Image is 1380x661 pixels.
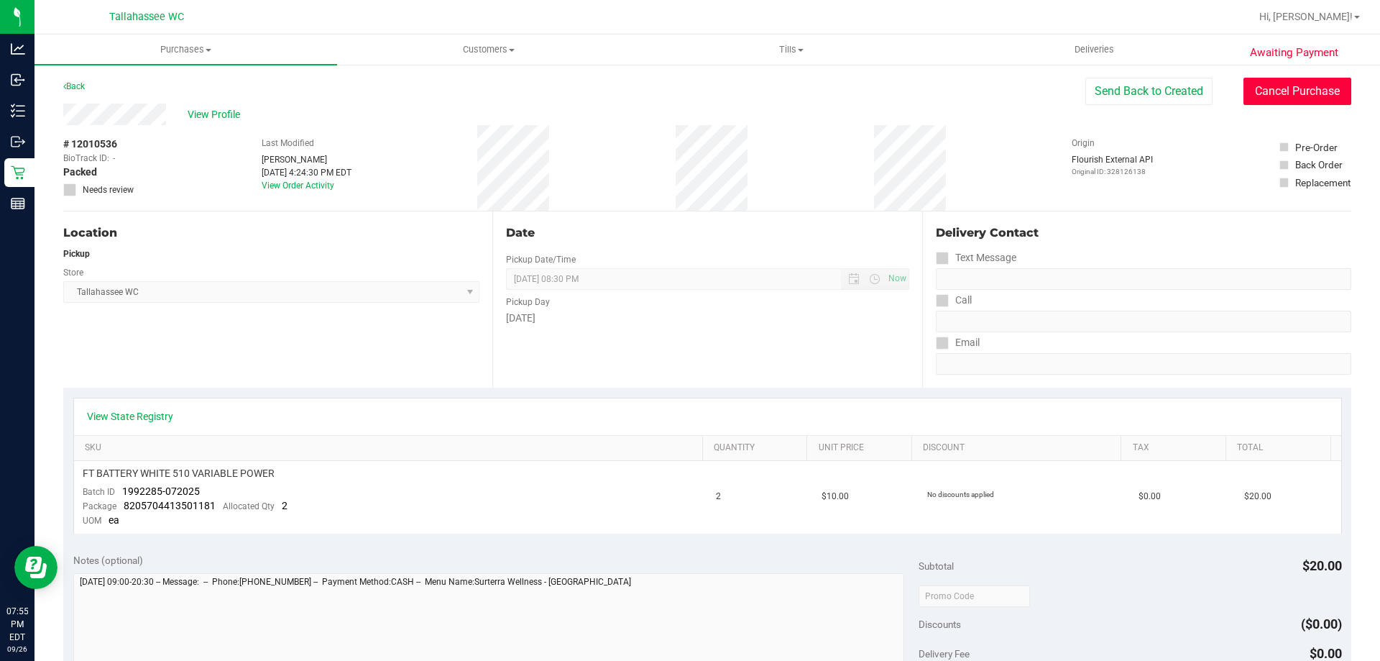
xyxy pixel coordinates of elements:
span: UOM [83,516,101,526]
div: Location [63,224,479,242]
label: Email [936,332,980,353]
p: 09/26 [6,644,28,655]
span: Hi, [PERSON_NAME]! [1259,11,1353,22]
label: Pickup Date/Time [506,253,576,266]
a: Unit Price [819,442,906,454]
span: Customers [338,43,639,56]
span: Tills [640,43,942,56]
inline-svg: Outbound [11,135,25,149]
span: ($0.00) [1301,616,1342,632]
div: Back Order [1295,158,1343,172]
span: $20.00 [1302,558,1342,573]
span: 1992285-072025 [122,486,200,497]
span: Purchases [34,43,337,56]
span: Needs review [83,183,134,196]
span: Packed [63,165,97,180]
strong: Pickup [63,249,90,259]
p: 07:55 PM EDT [6,605,28,644]
a: Customers [337,35,640,65]
inline-svg: Analytics [11,42,25,56]
span: FT BATTERY WHITE 510 VARIABLE POWER [83,467,275,480]
label: Call [936,290,972,311]
inline-svg: Inbound [11,73,25,87]
span: Discounts [919,611,961,637]
a: View State Registry [87,409,173,424]
iframe: Resource center [14,546,57,589]
div: [PERSON_NAME] [262,153,351,166]
input: Format: (999) 999-9999 [936,311,1351,332]
label: Store [63,266,83,279]
p: Original ID: 328126138 [1072,166,1153,177]
span: Tallahassee WC [109,11,184,23]
span: Delivery Fee [919,648,970,660]
span: ea [109,514,119,526]
span: - [113,152,115,165]
input: Format: (999) 999-9999 [936,268,1351,290]
div: Date [506,224,908,242]
a: View Order Activity [262,181,334,191]
span: Package [83,501,116,511]
label: Last Modified [262,137,314,150]
inline-svg: Inventory [11,104,25,118]
span: Batch ID [83,487,115,497]
button: Send Back to Created [1085,78,1213,105]
span: Awaiting Payment [1250,45,1338,61]
span: Deliveries [1055,43,1133,56]
span: $0.00 [1310,646,1342,661]
a: Tills [640,35,942,65]
a: Deliveries [943,35,1246,65]
span: Allocated Qty [223,501,275,511]
a: Quantity [714,442,801,454]
div: Replacement [1295,175,1351,190]
div: Delivery Contact [936,224,1351,242]
div: [DATE] [506,311,908,326]
span: # 12010536 [63,137,117,152]
a: Purchases [34,35,337,65]
span: 2 [716,490,721,503]
a: SKU [85,442,696,454]
span: Subtotal [919,560,954,572]
input: Promo Code [919,585,1030,607]
span: $0.00 [1138,490,1161,503]
a: Back [63,81,85,91]
span: No discounts applied [927,491,994,498]
a: Total [1237,442,1325,454]
inline-svg: Reports [11,196,25,211]
span: Notes (optional) [73,555,143,566]
span: BioTrack ID: [63,152,109,165]
div: Pre-Order [1295,140,1338,155]
div: Flourish External API [1072,153,1153,177]
button: Cancel Purchase [1243,78,1351,105]
label: Text Message [936,247,1016,268]
div: [DATE] 4:24:30 PM EDT [262,166,351,179]
span: View Profile [188,107,245,122]
inline-svg: Retail [11,165,25,180]
span: 2 [282,500,287,511]
a: Discount [923,442,1115,454]
label: Pickup Day [506,296,550,309]
span: 8205704413501181 [124,500,216,511]
span: $10.00 [822,490,849,503]
label: Origin [1072,137,1095,150]
a: Tax [1133,442,1220,454]
span: $20.00 [1244,490,1271,503]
